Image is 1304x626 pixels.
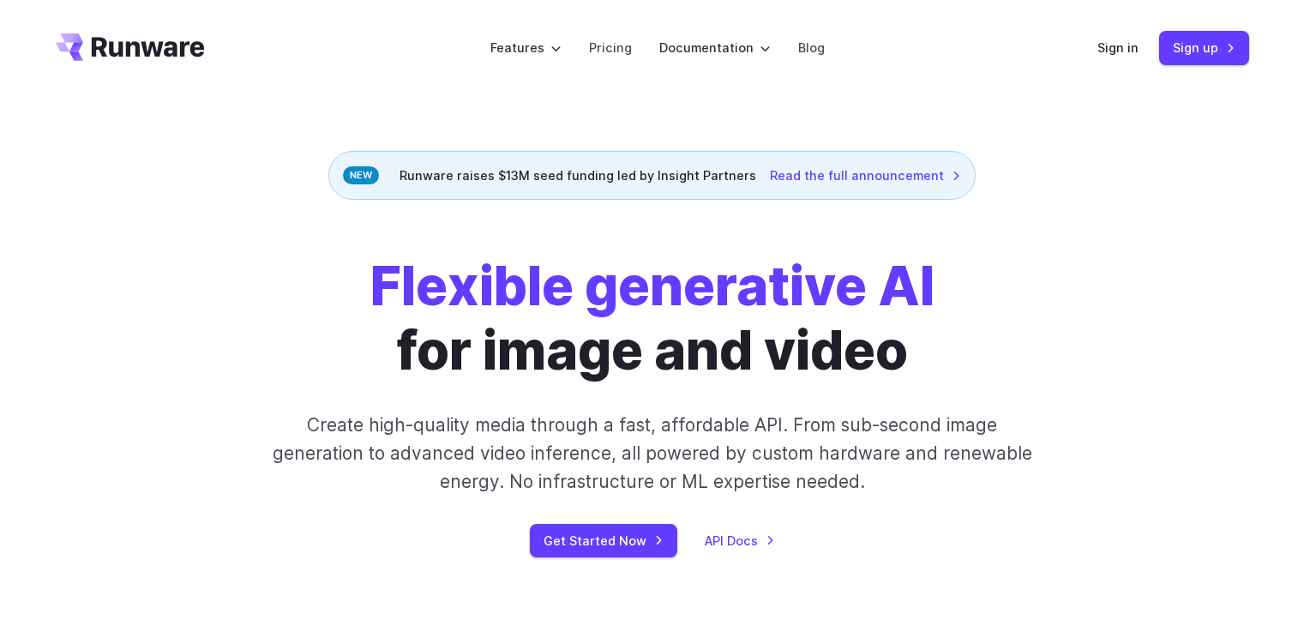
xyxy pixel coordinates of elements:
a: Pricing [589,38,632,57]
label: Features [490,38,562,57]
a: API Docs [705,531,775,551]
div: Runware raises $13M seed funding led by Insight Partners [328,151,976,200]
a: Sign up [1159,31,1249,64]
h1: for image and video [370,255,934,383]
a: Go to / [56,33,205,61]
p: Create high-quality media through a fast, affordable API. From sub-second image generation to adv... [270,411,1034,497]
a: Read the full announcement [770,166,961,185]
a: Sign in [1097,38,1139,57]
label: Documentation [659,38,771,57]
a: Blog [798,38,825,57]
strong: Flexible generative AI [370,254,934,318]
a: Get Started Now [530,524,677,557]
